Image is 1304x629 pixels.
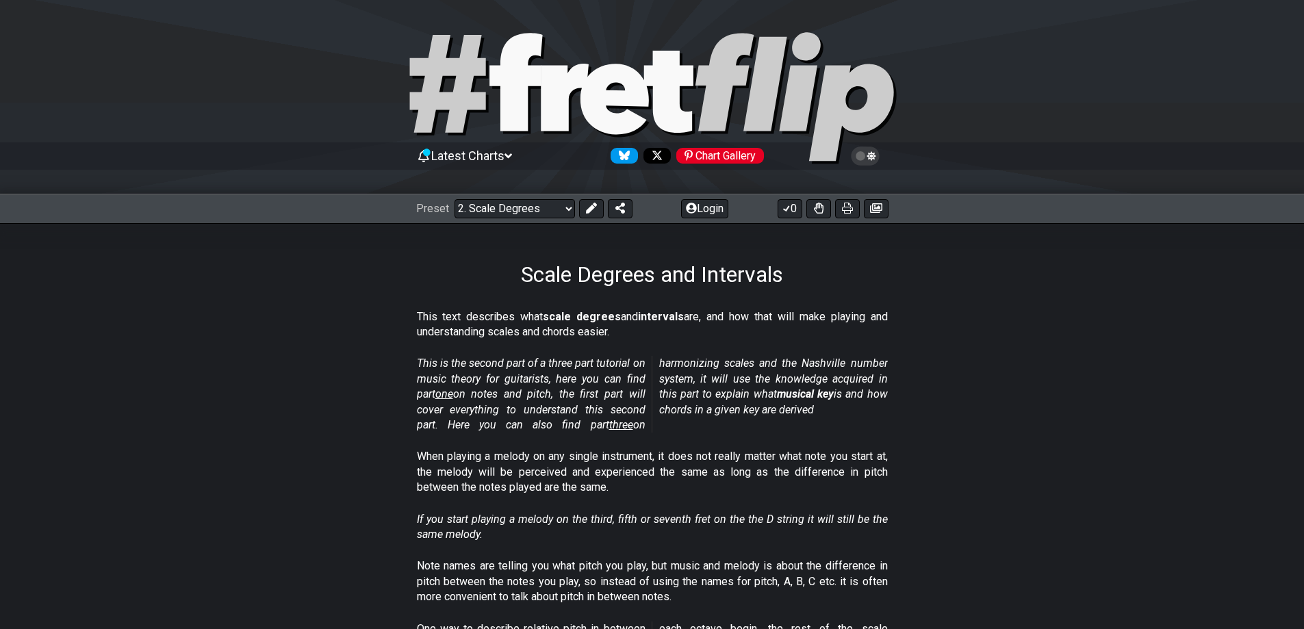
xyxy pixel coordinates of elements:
button: Create image [864,199,888,218]
button: Print [835,199,860,218]
strong: scale degrees [543,310,621,323]
a: Follow #fretflip at Bluesky [605,148,638,164]
h1: Scale Degrees and Intervals [521,261,783,287]
em: This is the second part of a three part tutorial on music theory for guitarists, here you can fin... [417,357,888,431]
a: #fretflip at Pinterest [671,148,764,164]
div: Chart Gallery [676,148,764,164]
strong: musical key [777,387,834,400]
select: Preset [455,199,575,218]
p: Note names are telling you what pitch you play, but music and melody is about the difference in p... [417,559,888,604]
button: 0 [778,199,802,218]
button: Edit Preset [579,199,604,218]
button: Share Preset [608,199,632,218]
span: Preset [416,202,449,215]
p: This text describes what and are, and how that will make playing and understanding scales and cho... [417,309,888,340]
strong: intervals [638,310,684,323]
em: If you start playing a melody on the third, fifth or seventh fret on the the D string it will sti... [417,513,888,541]
button: Login [681,199,728,218]
button: Toggle Dexterity for all fretkits [806,199,831,218]
p: When playing a melody on any single instrument, it does not really matter what note you start at,... [417,449,888,495]
span: one [435,387,453,400]
span: three [609,418,633,431]
span: Toggle light / dark theme [858,150,873,162]
a: Follow #fretflip at X [638,148,671,164]
span: Latest Charts [431,149,504,163]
